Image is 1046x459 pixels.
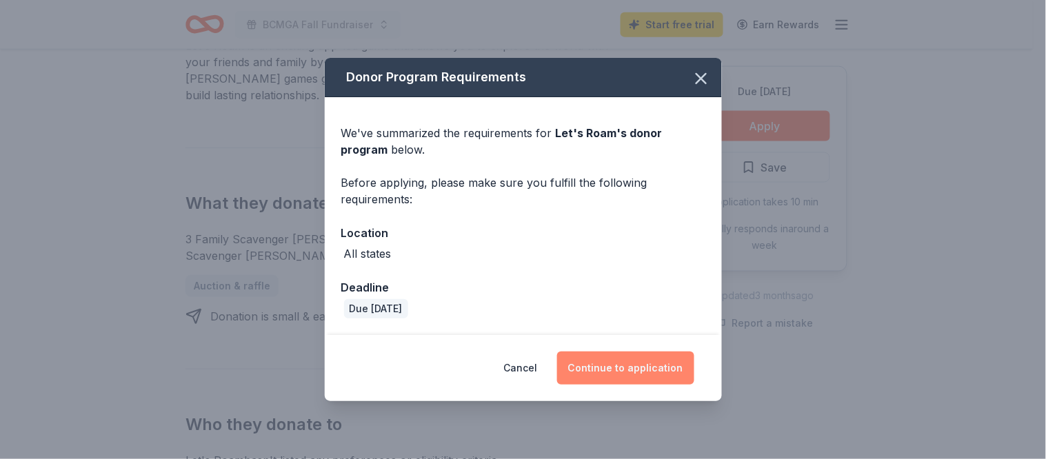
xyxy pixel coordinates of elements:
div: Donor Program Requirements [325,58,722,97]
div: All states [344,245,392,262]
div: We've summarized the requirements for below. [341,125,705,158]
div: Before applying, please make sure you fulfill the following requirements: [341,174,705,207]
div: Due [DATE] [344,299,408,318]
div: Location [341,224,705,242]
div: Deadline [341,278,705,296]
button: Cancel [504,351,538,385]
button: Continue to application [557,351,694,385]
